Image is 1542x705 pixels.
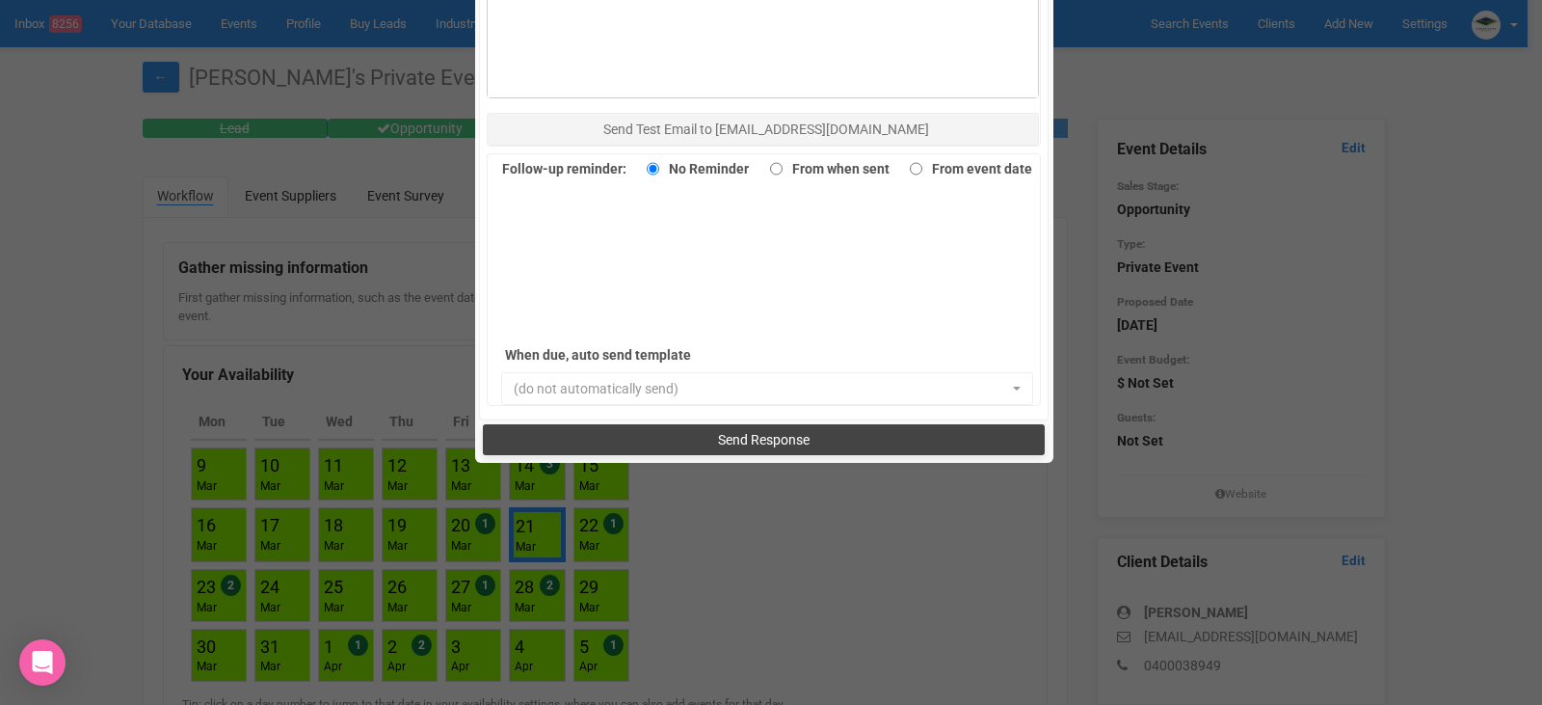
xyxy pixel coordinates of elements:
div: Open Intercom Messenger [19,639,66,686]
label: From when sent [760,155,890,182]
span: Send Test Email to [EMAIL_ADDRESS][DOMAIN_NAME] [603,122,929,137]
label: From event date [900,155,1032,182]
label: When due, auto send template [505,341,775,368]
span: Send Response [718,432,810,447]
span: (do not automatically send) [514,379,1009,398]
label: Follow-up reminder: [502,155,626,182]
label: No Reminder [637,155,749,182]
